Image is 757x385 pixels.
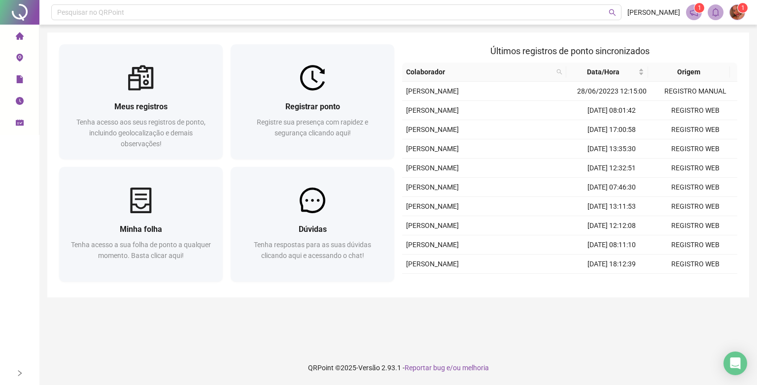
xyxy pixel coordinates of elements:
span: home [16,28,24,47]
sup: 1 [694,3,704,13]
span: Tenha acesso a sua folha de ponto a qualquer momento. Basta clicar aqui! [71,241,211,259]
span: [PERSON_NAME] [406,222,459,229]
td: [DATE] 12:12:08 [570,216,654,235]
span: schedule [16,114,24,134]
td: [DATE] 08:11:10 [570,235,654,255]
td: REGISTRO WEB [654,216,737,235]
td: [DATE] 07:46:30 [570,178,654,197]
td: REGISTRO WEB [654,178,737,197]
span: bell [711,8,720,17]
span: [PERSON_NAME] [406,164,459,172]
a: Minha folhaTenha acesso a sua folha de ponto a qualquer momento. Basta clicar aqui! [59,167,223,282]
span: 1 [698,4,701,11]
span: Últimos registros de ponto sincronizados [490,46,650,56]
span: Registrar ponto [285,102,340,111]
a: Meus registrosTenha acesso aos seus registros de ponto, incluindo geolocalização e demais observa... [59,44,223,159]
td: [DATE] 17:00:58 [570,120,654,139]
span: [PERSON_NAME] [406,87,459,95]
span: Registre sua presença com rapidez e segurança clicando aqui! [257,118,368,137]
div: Open Intercom Messenger [723,352,747,375]
td: REGISTRO WEB [654,139,737,159]
span: right [16,370,23,377]
td: REGISTRO WEB [654,255,737,274]
span: clock-circle [16,93,24,112]
span: Colaborador [406,66,552,77]
td: REGISTRO WEB [654,159,737,178]
td: REGISTRO WEB [654,235,737,255]
span: Dúvidas [299,225,327,234]
span: notification [689,8,698,17]
img: 84056 [730,5,745,20]
footer: QRPoint © 2025 - 2.93.1 - [39,351,757,385]
span: Minha folha [120,225,162,234]
span: [PERSON_NAME] [406,106,459,114]
td: [DATE] 08:02:38 [570,274,654,293]
td: REGISTRO WEB [654,274,737,293]
span: Tenha respostas para as suas dúvidas clicando aqui e acessando o chat! [254,241,371,259]
a: Registrar pontoRegistre sua presença com rapidez e segurança clicando aqui! [231,44,394,159]
td: REGISTRO WEB [654,197,737,216]
span: environment [16,49,24,69]
span: search [556,69,562,75]
td: [DATE] 12:32:51 [570,159,654,178]
span: [PERSON_NAME] [406,241,459,249]
span: search [554,64,564,79]
th: Origem [648,63,730,82]
span: search [609,9,616,16]
span: Reportar bug e/ou melhoria [405,364,489,372]
th: Data/Hora [566,63,648,82]
span: Versão [358,364,380,372]
span: Tenha acesso aos seus registros de ponto, incluindo geolocalização e demais observações! [76,118,206,148]
a: DúvidasTenha respostas para as suas dúvidas clicando aqui e acessando o chat! [231,167,394,282]
span: [PERSON_NAME] [406,260,459,268]
span: file [16,71,24,91]
span: 1 [741,4,745,11]
td: REGISTRO MANUAL [654,82,737,101]
span: Meus registros [114,102,168,111]
td: [DATE] 13:11:53 [570,197,654,216]
span: [PERSON_NAME] [406,145,459,153]
span: [PERSON_NAME] [627,7,680,18]
td: REGISTRO WEB [654,120,737,139]
span: [PERSON_NAME] [406,183,459,191]
span: Data/Hora [570,66,636,77]
td: [DATE] 08:01:42 [570,101,654,120]
td: 28/06/20223 12:15:00 [570,82,654,101]
td: REGISTRO WEB [654,101,737,120]
td: [DATE] 18:12:39 [570,255,654,274]
span: [PERSON_NAME] [406,126,459,133]
span: [PERSON_NAME] [406,202,459,210]
sup: Atualize o seu contato no menu Meus Dados [738,3,748,13]
td: [DATE] 13:35:30 [570,139,654,159]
